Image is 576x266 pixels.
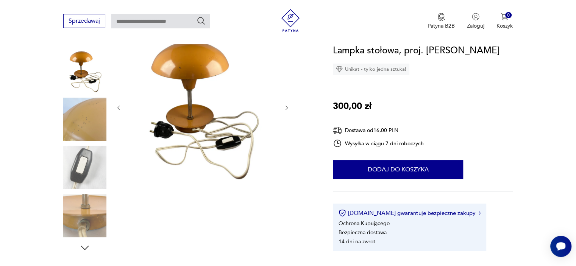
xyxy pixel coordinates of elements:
div: Unikat - tylko jedna sztuka! [333,64,409,75]
img: Ikona certyfikatu [339,209,346,217]
button: Patyna B2B [428,13,455,30]
li: 14 dni na zwrot [339,238,375,245]
a: Ikona medaluPatyna B2B [428,13,455,30]
img: Zdjęcie produktu Lampka stołowa, proj. A.Gałecki [63,194,106,237]
button: [DOMAIN_NAME] gwarantuje bezpieczne zakupy [339,209,481,217]
a: Sprzedawaj [63,19,105,24]
p: Koszyk [496,22,513,30]
img: Ikona diamentu [336,66,343,73]
button: Dodaj do koszyka [333,160,463,179]
img: Zdjęcie produktu Lampka stołowa, proj. A.Gałecki [63,146,106,189]
div: 0 [505,12,512,19]
p: 300,00 zł [333,99,372,114]
img: Ikona koszyka [501,13,508,20]
img: Ikona dostawy [333,126,342,135]
p: Patyna B2B [428,22,455,30]
img: Zdjęcie produktu Lampka stołowa, proj. A.Gałecki [130,34,276,180]
h1: Lampka stołowa, proj. [PERSON_NAME] [333,44,500,58]
img: Ikona strzałki w prawo [479,211,481,215]
img: Patyna - sklep z meblami i dekoracjami vintage [279,9,302,32]
iframe: Smartsupp widget button [550,236,571,257]
div: Dostawa od 16,00 PLN [333,126,424,135]
li: Ochrona Kupującego [339,220,390,227]
img: Ikona medalu [437,13,445,21]
p: Zaloguj [467,22,484,30]
img: Zdjęcie produktu Lampka stołowa, proj. A.Gałecki [63,49,106,92]
button: 0Koszyk [496,13,513,30]
img: Ikonka użytkownika [472,13,479,20]
button: Sprzedawaj [63,14,105,28]
button: Zaloguj [467,13,484,30]
div: Wysyłka w ciągu 7 dni roboczych [333,139,424,148]
button: Szukaj [197,16,206,25]
li: Bezpieczna dostawa [339,229,387,236]
img: Zdjęcie produktu Lampka stołowa, proj. A.Gałecki [63,98,106,141]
